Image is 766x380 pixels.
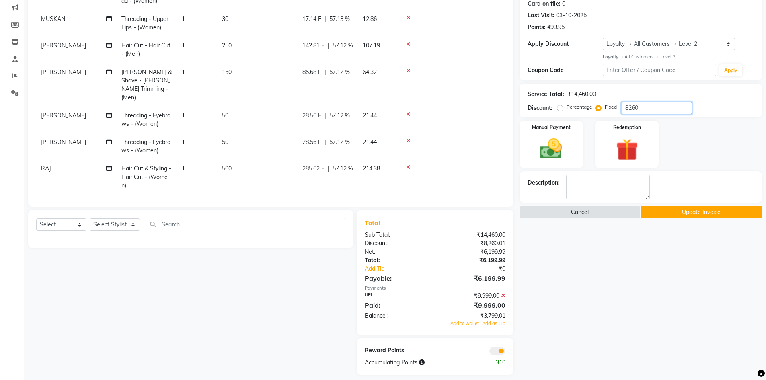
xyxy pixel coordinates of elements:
span: 1 [182,165,185,172]
span: [PERSON_NAME] [41,42,86,49]
span: Hair Cut & Styling - Hair Cut - (Women) [121,165,171,189]
div: ₹6,199.99 [435,273,511,283]
span: [PERSON_NAME] & Shave - [PERSON_NAME] Trimming - (Men) [121,68,172,101]
label: Redemption [613,124,641,131]
span: 1 [182,112,185,119]
span: 57.12 % [333,164,353,173]
img: _cash.svg [533,136,569,161]
input: Enter Offer / Coupon Code [603,64,716,76]
label: Manual Payment [532,124,571,131]
span: 500 [222,165,232,172]
span: 57.12 % [329,68,350,76]
img: _gift.svg [609,136,645,163]
div: Total: [359,256,435,265]
span: 1 [182,68,185,76]
div: ₹8,260.01 [435,239,511,248]
span: 107.19 [363,42,380,49]
span: 30 [222,15,228,23]
div: Description: [528,179,560,187]
div: Balance : [359,312,435,320]
span: 57.12 % [329,138,350,146]
div: ₹6,199.99 [435,248,511,256]
span: 17.14 F [302,15,321,23]
div: Discount: [528,104,552,112]
span: Total [365,219,383,227]
span: | [324,68,326,76]
strong: Loyalty → [603,54,624,60]
a: Add Tip [359,265,448,273]
span: Threading - Upper Lips - (Women) [121,15,168,31]
div: ₹9,999.00 [435,292,511,300]
div: ₹9,999.00 [435,300,511,310]
span: Hair Cut - Hair Cut - (Men) [121,42,170,58]
span: 21.44 [363,112,377,119]
span: 1 [182,42,185,49]
div: Accumulating Points [359,358,473,367]
span: 12.86 [363,15,377,23]
button: Apply [719,64,742,76]
span: 21.44 [363,138,377,146]
div: 310 [473,358,511,367]
span: 214.38 [363,165,380,172]
span: | [328,164,329,173]
span: 50 [222,112,228,119]
span: 50 [222,138,228,146]
span: 57.13 % [329,15,350,23]
div: UPI [359,292,435,300]
span: 57.12 % [329,111,350,120]
button: Update Invoice [641,206,762,218]
span: | [324,15,326,23]
div: ₹14,460.00 [567,90,596,99]
div: Apply Discount [528,40,603,48]
div: Sub Total: [359,231,435,239]
span: | [324,111,326,120]
span: | [324,138,326,146]
span: RAJ [41,165,51,172]
span: 285.62 F [302,164,324,173]
div: Discount: [359,239,435,248]
div: Paid: [359,300,435,310]
span: Add to wallet [450,320,479,326]
div: Reward Points [359,346,435,355]
span: [PERSON_NAME] [41,138,86,146]
div: ₹6,199.99 [435,256,511,265]
span: 250 [222,42,232,49]
span: 150 [222,68,232,76]
span: 85.68 F [302,68,321,76]
div: -₹3,799.01 [435,312,511,320]
span: MUSKAN [41,15,65,23]
div: Last Visit: [528,11,554,20]
label: Fixed [605,103,617,111]
span: 57.12 % [333,41,353,50]
div: 499.95 [547,23,565,31]
span: 1 [182,15,185,23]
div: Net: [359,248,435,256]
span: 64.32 [363,68,377,76]
div: All Customers → Level 2 [603,53,754,60]
span: Threading - Eyebrows - (Women) [121,112,170,127]
span: 28.56 F [302,111,321,120]
div: Points: [528,23,546,31]
span: [PERSON_NAME] [41,112,86,119]
div: Service Total: [528,90,564,99]
label: Percentage [567,103,592,111]
span: [PERSON_NAME] [41,68,86,76]
div: ₹14,460.00 [435,231,511,239]
span: 28.56 F [302,138,321,146]
div: ₹0 [448,265,511,273]
div: Payments [365,285,505,292]
div: 03-10-2025 [556,11,587,20]
span: 142.81 F [302,41,324,50]
span: | [328,41,329,50]
input: Search [146,218,345,230]
div: Payable: [359,273,435,283]
button: Cancel [520,206,641,218]
span: 1 [182,138,185,146]
span: Add as Tip [482,320,505,326]
div: Coupon Code [528,66,603,74]
span: Threading - Eyebrows - (Women) [121,138,170,154]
